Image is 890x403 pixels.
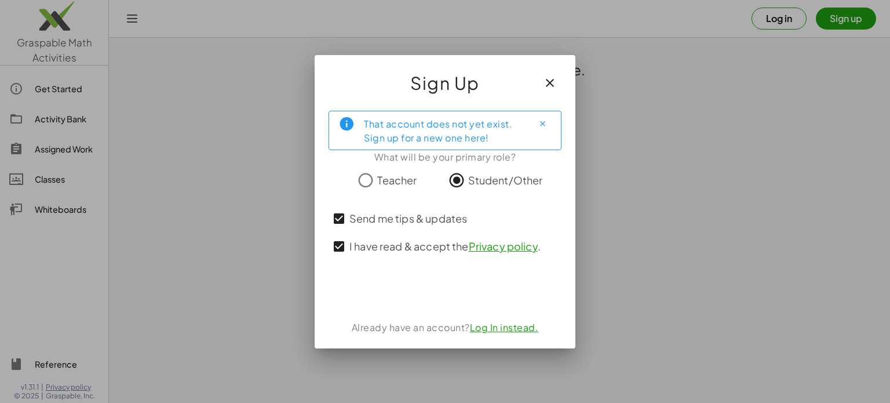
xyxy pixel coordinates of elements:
a: Privacy policy [469,239,538,253]
span: Sign Up [410,69,480,97]
span: Send me tips & updates [349,210,467,226]
button: Close [533,115,552,133]
div: Already have an account? [329,321,561,335]
div: That account does not yet exist. Sign up for a new one here! [364,116,524,145]
span: Student/Other [468,172,543,188]
span: Teacher [377,172,417,188]
iframe: Botón Iniciar sesión con Google [377,278,513,303]
span: I have read & accept the . [349,238,541,254]
div: What will be your primary role? [329,150,561,164]
a: Log In instead. [470,321,539,333]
